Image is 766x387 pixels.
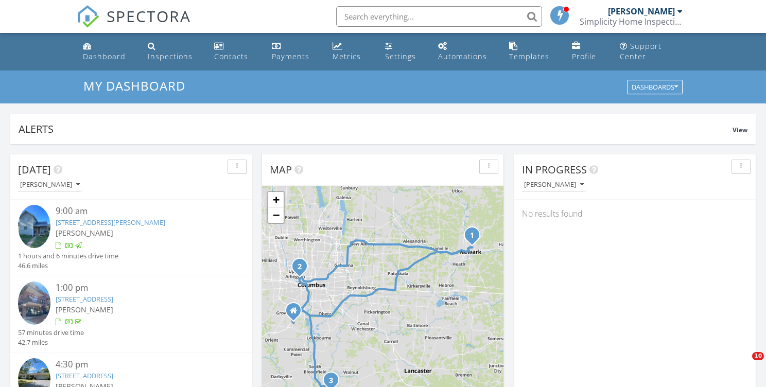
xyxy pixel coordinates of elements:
[509,51,549,61] div: Templates
[268,37,320,66] a: Payments
[620,41,661,61] div: Support Center
[210,37,259,66] a: Contacts
[470,232,474,239] i: 1
[336,6,542,27] input: Search everything...
[56,205,225,218] div: 9:00 am
[524,181,584,188] div: [PERSON_NAME]
[77,14,191,36] a: SPECTORA
[328,37,373,66] a: Metrics
[144,37,202,66] a: Inspections
[56,371,113,380] a: [STREET_ADDRESS]
[270,163,292,177] span: Map
[18,328,84,338] div: 57 minutes drive time
[148,51,193,61] div: Inspections
[18,251,118,261] div: 1 hours and 6 minutes drive time
[83,51,126,61] div: Dashboard
[214,51,248,61] div: Contacts
[438,51,487,61] div: Automations
[329,377,333,384] i: 3
[505,37,559,66] a: Templates
[56,218,165,227] a: [STREET_ADDRESS][PERSON_NAME]
[331,380,337,386] div: 2817 Walnut Creek Pike, Circleville, OH 43113
[522,178,586,192] button: [PERSON_NAME]
[300,266,306,272] div: 1200 Grandview Ave 203, Columbus, OH 43212
[56,282,225,294] div: 1:00 pm
[632,84,678,91] div: Dashboards
[107,5,191,27] span: SPECTORA
[18,282,244,347] a: 1:00 pm [STREET_ADDRESS] [PERSON_NAME] 57 minutes drive time 42.7 miles
[568,37,607,66] a: Company Profile
[18,261,118,271] div: 46.6 miles
[18,338,84,347] div: 42.7 miles
[580,16,683,27] div: Simplicity Home Inspections LLC
[56,305,113,314] span: [PERSON_NAME]
[333,51,361,61] div: Metrics
[272,51,309,61] div: Payments
[472,235,478,241] div: 165 Edwards St, Newark, OH 43055
[293,310,300,316] div: 5306 Merrybell Lane, Grove City OH 43123
[20,181,80,188] div: [PERSON_NAME]
[268,192,284,207] a: Zoom in
[434,37,497,66] a: Automations (Basic)
[381,37,426,66] a: Settings
[18,282,50,325] img: 9350011%2Freports%2Fdf0e6dd5-65df-4845-ac9d-d34ced902c78%2Fcover_photos%2FWGZd1jIlUkgVCLrPzYTK%2F...
[19,122,733,136] div: Alerts
[514,200,756,227] div: No results found
[56,358,225,371] div: 4:30 pm
[56,294,113,304] a: [STREET_ADDRESS]
[83,77,185,94] span: My Dashboard
[18,205,244,271] a: 9:00 am [STREET_ADDRESS][PERSON_NAME] [PERSON_NAME] 1 hours and 6 minutes drive time 46.6 miles
[616,37,687,66] a: Support Center
[298,263,302,271] i: 2
[18,178,82,192] button: [PERSON_NAME]
[18,205,50,248] img: 9331602%2Freports%2F511c3fd9-5af4-4492-ac75-2b7c851c86f9%2Fcover_photos%2FlnFBVoLdTh31CLGXYAjq%2F...
[627,80,683,95] button: Dashboards
[18,163,51,177] span: [DATE]
[522,163,587,177] span: In Progress
[572,51,596,61] div: Profile
[56,228,113,238] span: [PERSON_NAME]
[79,37,135,66] a: Dashboard
[752,352,764,360] span: 10
[731,352,756,377] iframe: Intercom live chat
[385,51,416,61] div: Settings
[268,207,284,223] a: Zoom out
[77,5,99,28] img: The Best Home Inspection Software - Spectora
[733,126,747,134] span: View
[608,6,675,16] div: [PERSON_NAME]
